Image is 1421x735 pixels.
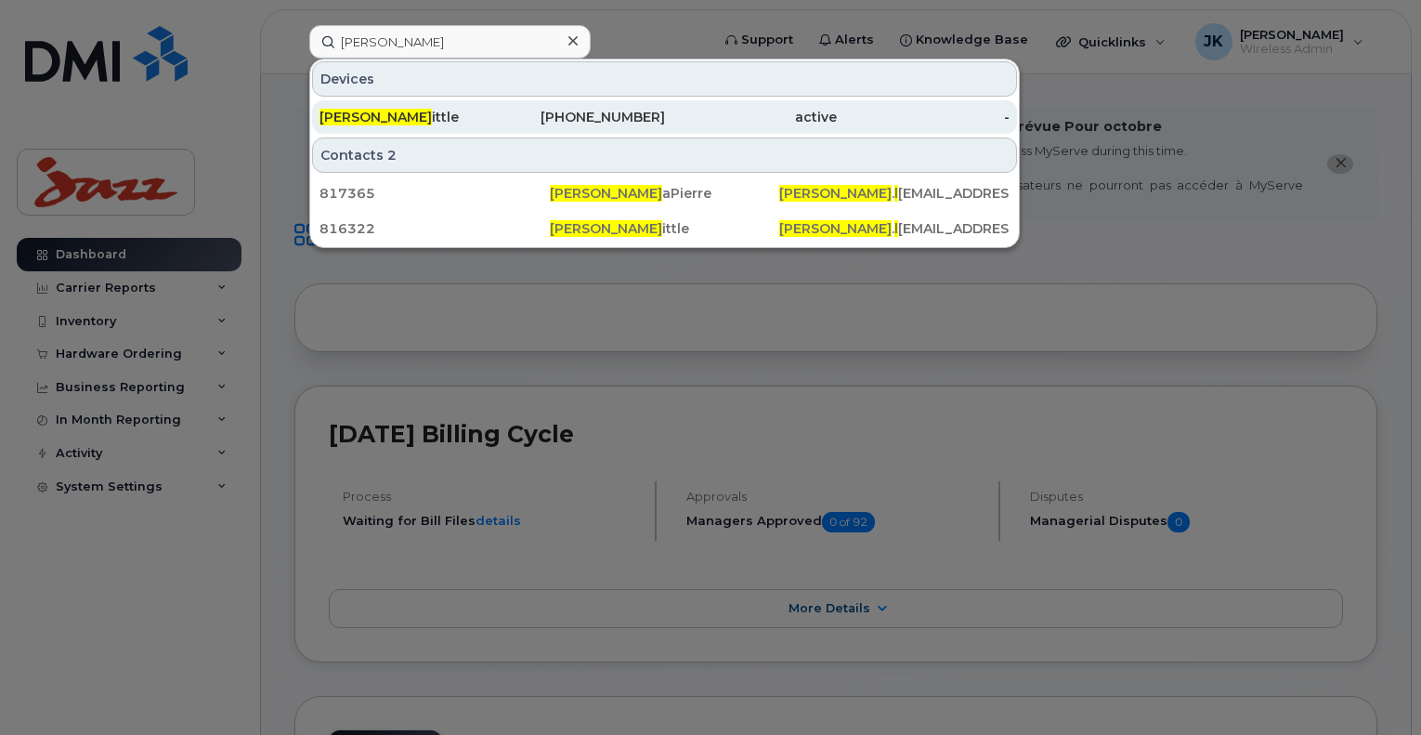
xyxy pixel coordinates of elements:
[319,219,550,238] div: 816322
[550,219,780,238] div: ittle
[387,146,397,164] span: 2
[312,138,1017,173] div: Contacts
[894,185,898,202] span: l
[492,108,665,126] div: [PHONE_NUMBER]
[312,100,1017,134] a: [PERSON_NAME]ittle[PHONE_NUMBER]active-
[779,185,892,202] span: [PERSON_NAME]
[319,108,492,126] div: ittle
[779,220,892,237] span: [PERSON_NAME]
[837,108,1010,126] div: -
[779,184,1010,203] div: . [EMAIL_ADDRESS][DOMAIN_NAME]
[550,184,780,203] div: aPierre
[312,61,1017,97] div: Devices
[894,220,898,237] span: l
[312,212,1017,245] a: 816322[PERSON_NAME]ittle[PERSON_NAME].l[EMAIL_ADDRESS][DOMAIN_NAME]
[312,177,1017,210] a: 817365[PERSON_NAME]aPierre[PERSON_NAME].l[EMAIL_ADDRESS][DOMAIN_NAME]
[779,219,1010,238] div: . [EMAIL_ADDRESS][DOMAIN_NAME]
[550,220,662,237] span: [PERSON_NAME]
[665,108,838,126] div: active
[319,184,550,203] div: 817365
[319,109,432,125] span: [PERSON_NAME]
[550,185,662,202] span: [PERSON_NAME]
